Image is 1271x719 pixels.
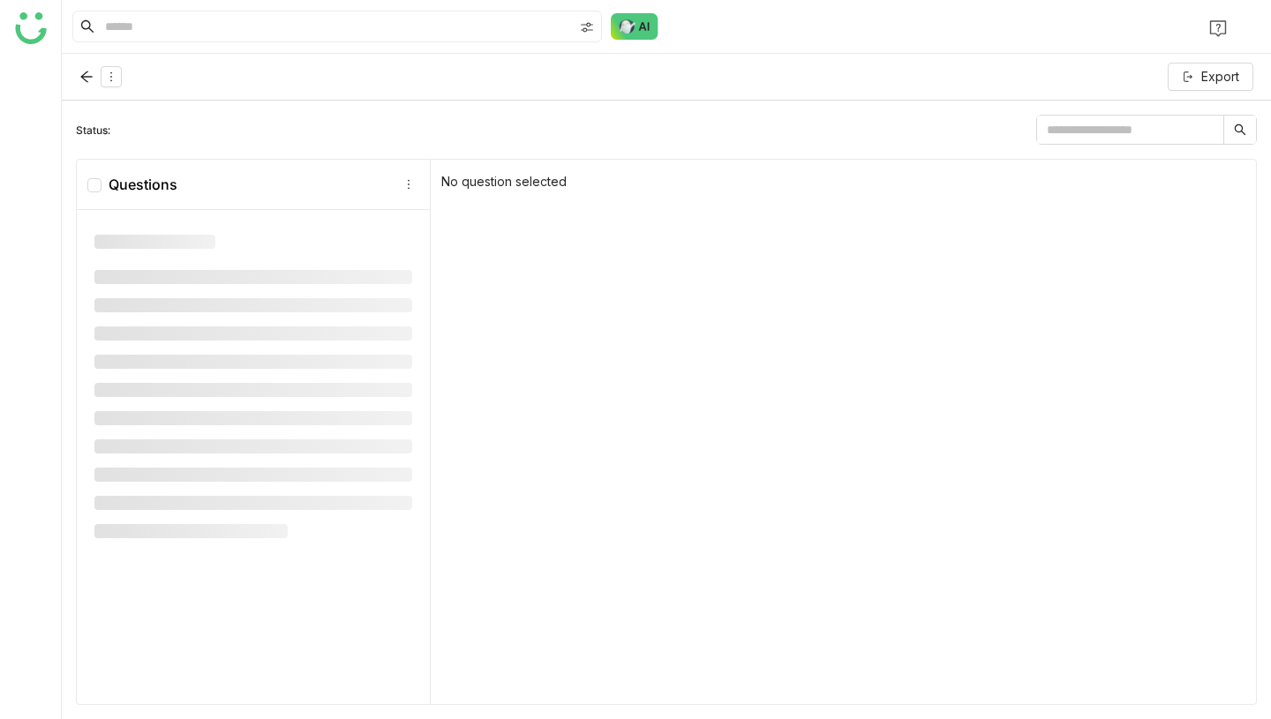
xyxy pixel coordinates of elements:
img: help.svg [1209,19,1227,37]
button: Export [1168,63,1253,91]
div: Questions [87,176,177,193]
div: Status: [76,124,110,137]
img: search-type.svg [580,20,594,34]
img: ask-buddy-normal.svg [611,13,658,40]
img: logo [15,12,47,44]
span: Export [1201,67,1239,86]
div: No question selected [431,160,1256,704]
